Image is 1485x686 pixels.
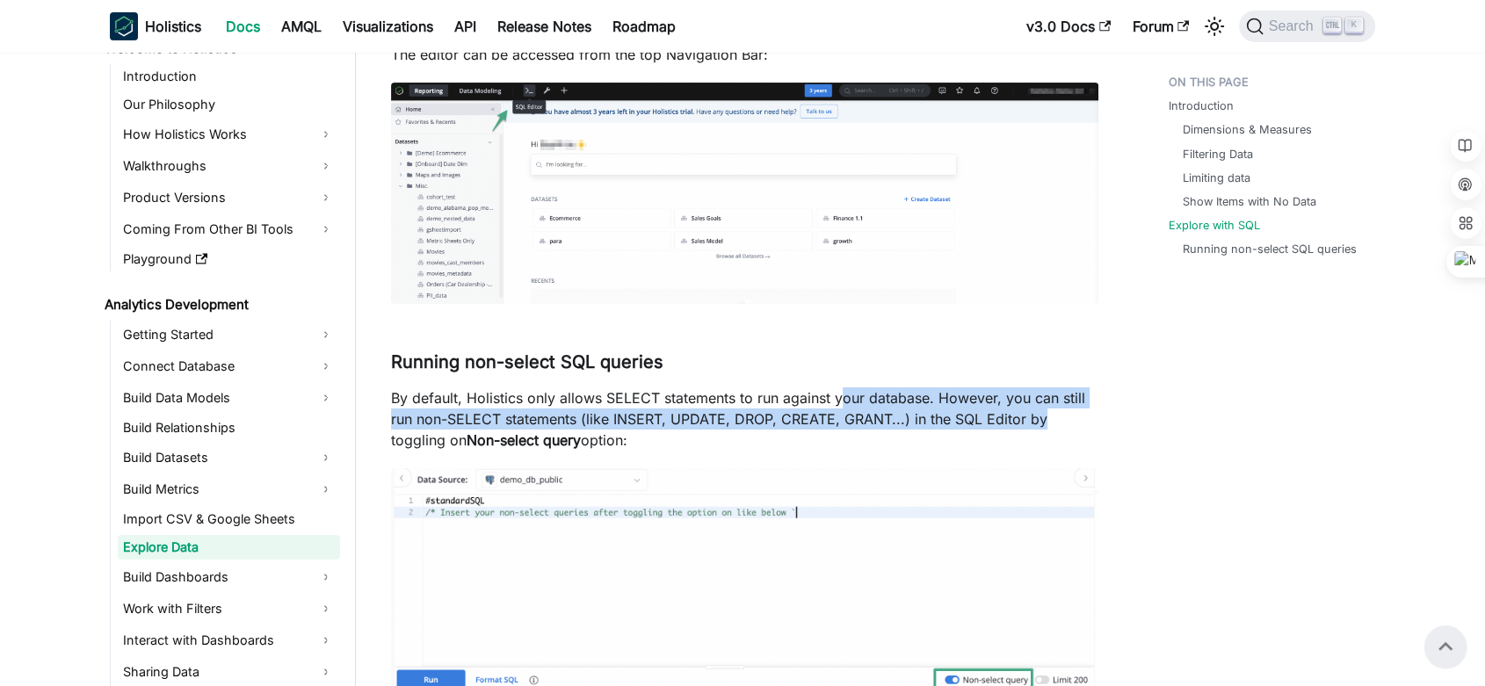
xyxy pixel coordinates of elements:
[118,444,340,472] a: Build Datasets
[1016,12,1121,40] a: v3.0 Docs
[602,12,686,40] a: Roadmap
[1169,217,1260,234] a: Explore with SQL
[110,12,138,40] img: Holistics
[1121,12,1199,40] a: Forum
[118,535,340,560] a: Explore Data
[1183,241,1357,257] a: Running non-select SQL queries
[118,321,340,349] a: Getting Started
[1183,146,1253,162] a: Filtering Data
[391,44,1098,65] p: The editor can be accessed from the top Navigation Bar:
[1183,193,1316,210] a: Show Items with No Data
[118,475,340,503] a: Build Metrics
[118,120,340,148] a: How Holistics Works
[118,658,340,686] a: Sharing Data
[391,351,1098,373] h3: Running non-select SQL queries
[215,12,271,40] a: Docs
[118,626,340,654] a: Interact with Dashboards
[118,247,340,271] a: Playground
[92,53,356,686] nav: Docs sidebar
[118,507,340,531] a: Import CSV & Google Sheets
[118,64,340,89] a: Introduction
[118,384,340,412] a: Build Data Models
[99,292,340,317] a: Analytics Development
[487,12,602,40] a: Release Notes
[110,12,201,40] a: HolisticsHolistics
[118,92,340,117] a: Our Philosophy
[391,387,1098,451] p: By default, Holistics only allows SELECT statements to run against your database. However, you ca...
[444,12,487,40] a: API
[118,152,340,180] a: Walkthroughs
[118,595,340,623] a: Work with Filters
[118,415,340,440] a: Build Relationships
[271,12,332,40] a: AMQL
[1169,97,1234,114] a: Introduction
[1200,12,1228,40] button: Switch between dark and light mode (currently light mode)
[467,431,581,449] strong: Non-select query
[332,12,444,40] a: Visualizations
[1345,18,1363,33] kbd: K
[118,352,340,380] a: Connect Database
[118,563,340,591] a: Build Dashboards
[1424,625,1467,668] button: Scroll back to top
[1183,121,1312,138] a: Dimensions & Measures
[1183,170,1250,186] a: Limiting data
[118,184,340,212] a: Product Versions
[145,16,201,37] b: Holistics
[1239,11,1375,42] button: Search (Ctrl+K)
[1264,18,1324,34] span: Search
[118,215,340,243] a: Coming From Other BI Tools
